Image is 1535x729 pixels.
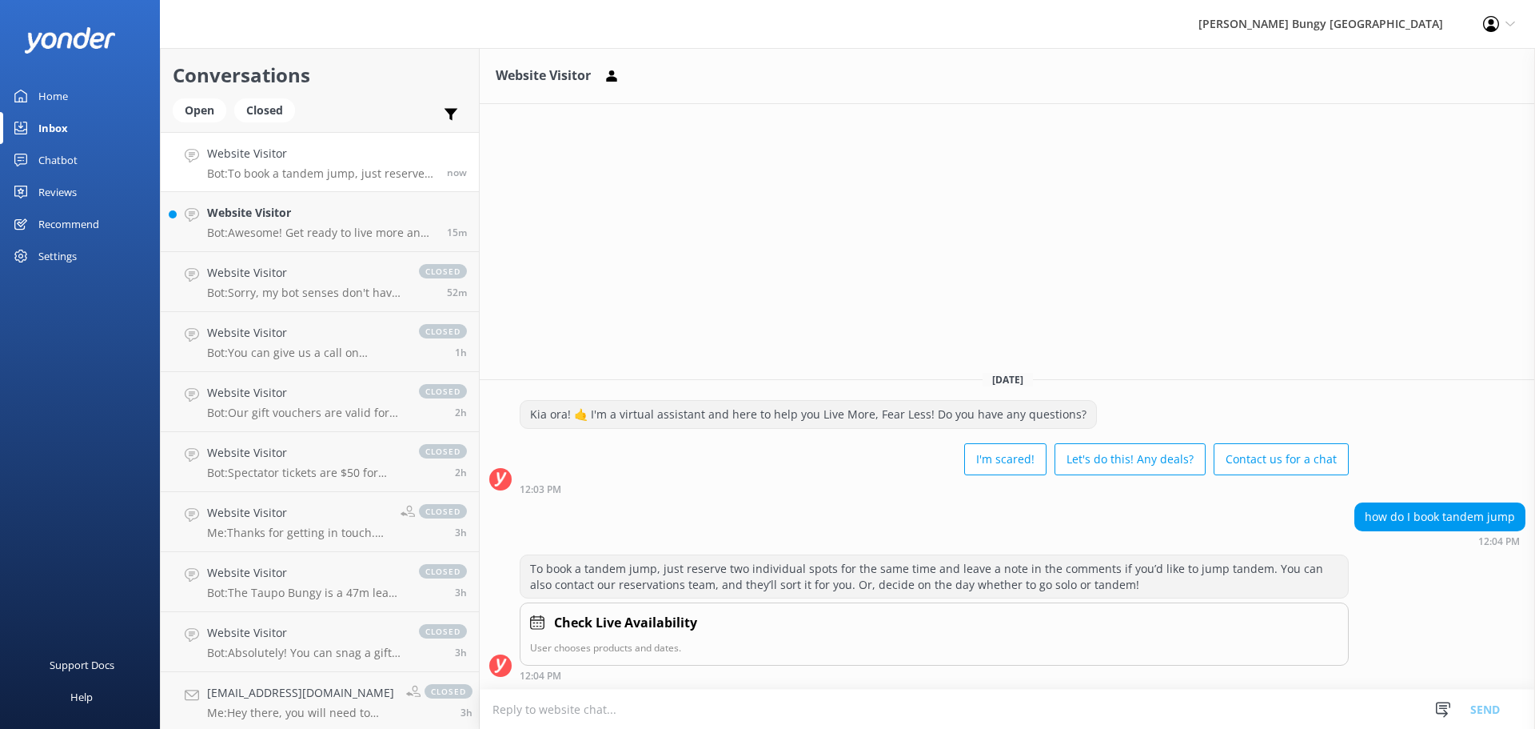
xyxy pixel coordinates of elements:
[173,98,226,122] div: Open
[38,144,78,176] div: Chatbot
[161,132,479,192] a: Website VisitorBot:To book a tandem jump, just reserve two individual spots for the same time and...
[455,526,467,539] span: Oct 12 2025 08:55am (UTC +13:00) Pacific/Auckland
[38,240,77,272] div: Settings
[207,504,389,522] h4: Website Visitor
[520,401,1096,428] div: Kia ora! 🤙 I'm a virtual assistant and here to help you Live More, Fear Less! Do you have any que...
[207,684,394,702] h4: [EMAIL_ADDRESS][DOMAIN_NAME]
[419,264,467,278] span: closed
[38,80,68,112] div: Home
[207,564,403,582] h4: Website Visitor
[419,624,467,639] span: closed
[447,226,467,239] span: Oct 12 2025 11:48am (UTC +13:00) Pacific/Auckland
[161,432,479,492] a: Website VisitorBot:Spectator tickets are $50 for Nevis and $20 for [GEOGRAPHIC_DATA]. Kids under ...
[207,346,403,360] p: Bot: You can give us a call on [PHONE_NUMBER] or [PHONE_NUMBER] to chat with a crew member. Our o...
[173,60,467,90] h2: Conversations
[38,208,99,240] div: Recommend
[964,443,1047,475] button: I'm scared!
[207,324,403,342] h4: Website Visitor
[207,526,389,540] p: Me: Thanks for getting in touch. People with epilepsy are often able to jump, but we do need a bi...
[24,27,116,54] img: yonder-white-logo.png
[520,483,1349,495] div: Oct 12 2025 12:03pm (UTC +13:00) Pacific/Auckland
[447,286,467,299] span: Oct 12 2025 11:12am (UTC +13:00) Pacific/Auckland
[234,101,303,118] a: Closed
[520,555,1348,598] div: To book a tandem jump, just reserve two individual spots for the same time and leave a note in th...
[207,444,403,462] h4: Website Visitor
[207,166,435,181] p: Bot: To book a tandem jump, just reserve two individual spots for the same time and leave a note ...
[455,346,467,359] span: Oct 12 2025 11:01am (UTC +13:00) Pacific/Auckland
[207,406,403,420] p: Bot: Our gift vouchers are valid for 12 months from the date of purchase. If you need more time, ...
[50,649,114,681] div: Support Docs
[1055,443,1206,475] button: Let's do this! Any deals?
[455,646,467,659] span: Oct 12 2025 08:43am (UTC +13:00) Pacific/Auckland
[419,564,467,579] span: closed
[419,384,467,399] span: closed
[455,406,467,419] span: Oct 12 2025 09:38am (UTC +13:00) Pacific/Auckland
[207,624,403,642] h4: Website Visitor
[455,466,467,479] span: Oct 12 2025 09:08am (UTC +13:00) Pacific/Auckland
[38,176,77,208] div: Reviews
[161,612,479,672] a: Website VisitorBot:Absolutely! You can snag a gift voucher at [URL][DOMAIN_NAME]. They're good fo...
[207,384,403,402] h4: Website Visitor
[161,312,479,372] a: Website VisitorBot:You can give us a call on [PHONE_NUMBER] or [PHONE_NUMBER] to chat with a crew...
[1354,535,1525,547] div: Oct 12 2025 12:04pm (UTC +13:00) Pacific/Auckland
[161,372,479,432] a: Website VisitorBot:Our gift vouchers are valid for 12 months from the date of purchase. If you ne...
[520,670,1349,681] div: Oct 12 2025 12:04pm (UTC +13:00) Pacific/Auckland
[554,613,697,634] h4: Check Live Availability
[207,204,435,222] h4: Website Visitor
[530,640,1338,655] p: User chooses products and dates.
[161,252,479,312] a: Website VisitorBot:Sorry, my bot senses don't have an answer for that, please try and rephrase yo...
[419,504,467,519] span: closed
[207,226,435,240] p: Bot: Awesome! Get ready to live more and fear less!
[419,444,467,459] span: closed
[1355,503,1525,531] div: how do I book tandem jump
[161,192,479,252] a: Website VisitorBot:Awesome! Get ready to live more and fear less!15m
[207,264,403,282] h4: Website Visitor
[161,552,479,612] a: Website VisitorBot:The Taupo Bungy is a 47m leap into the wild blue yonder, hanging off a cliff-t...
[207,646,403,660] p: Bot: Absolutely! You can snag a gift voucher at [URL][DOMAIN_NAME]. They're good for 12 months fr...
[983,373,1033,387] span: [DATE]
[455,586,467,599] span: Oct 12 2025 08:50am (UTC +13:00) Pacific/Auckland
[1214,443,1349,475] button: Contact us for a chat
[234,98,295,122] div: Closed
[207,286,403,300] p: Bot: Sorry, my bot senses don't have an answer for that, please try and rephrase your question, I...
[419,324,467,338] span: closed
[207,706,394,720] p: Me: Hey there, you will need to book the Kawarau Bungy & Nevis Swing combo directly with us eithe...
[460,706,472,719] span: Oct 12 2025 08:40am (UTC +13:00) Pacific/Auckland
[161,492,479,552] a: Website VisitorMe:Thanks for getting in touch. People with epilepsy are often able to jump, but w...
[207,586,403,600] p: Bot: The Taupo Bungy is a 47m leap into the wild blue yonder, hanging off a cliff-top over the Wa...
[70,681,93,713] div: Help
[520,485,561,495] strong: 12:03 PM
[520,671,561,681] strong: 12:04 PM
[447,166,467,179] span: Oct 12 2025 12:04pm (UTC +13:00) Pacific/Auckland
[38,112,68,144] div: Inbox
[425,684,472,699] span: closed
[496,66,591,86] h3: Website Visitor
[207,145,435,162] h4: Website Visitor
[207,466,403,480] p: Bot: Spectator tickets are $50 for Nevis and $20 for [GEOGRAPHIC_DATA]. Kids under 10 can spectat...
[173,101,234,118] a: Open
[1478,537,1520,547] strong: 12:04 PM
